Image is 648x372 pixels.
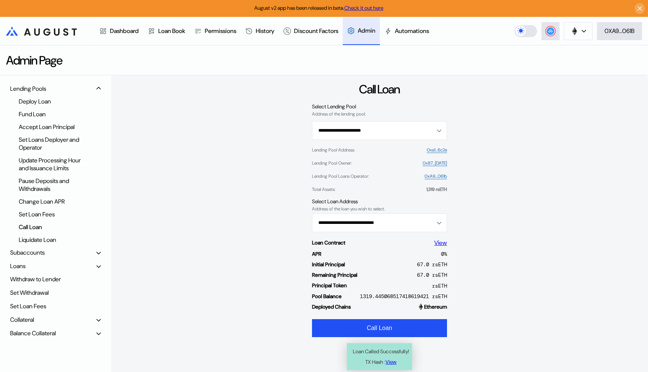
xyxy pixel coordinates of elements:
div: Initial Principal [312,261,345,268]
div: Accept Loan Principal [15,122,90,132]
div: APR [312,250,321,257]
div: Collateral [10,316,34,324]
div: Set Loan Fees [7,300,103,312]
div: Principal Token [312,282,347,289]
div: Loan Contract [312,239,345,246]
div: Deployed Chains [312,303,351,310]
div: rsETH [432,282,447,289]
img: Ethereum [417,303,424,310]
div: Admin [358,27,375,34]
div: 0 % [441,250,447,257]
div: Subaccounts [10,249,45,256]
span: August v2 app has been released in beta. [254,4,383,11]
button: Call Loan [312,319,447,337]
div: 1,319 rsETH [426,187,447,192]
a: Admin [343,17,380,45]
a: View [385,357,396,367]
div: Liquidate Loan [15,235,90,245]
div: Deploy Loan [15,96,90,106]
div: Pause Deposits and Withdrawals [15,176,90,194]
div: Address of the lending pool. [312,111,447,117]
div: Withdraw to Lender [7,273,103,285]
a: History [241,17,279,45]
div: Set Loan Fees [15,209,90,219]
div: 1319.445068517418619421 rsETH [360,293,447,300]
div: Fund Loan [15,109,90,119]
div: Loans [10,262,25,270]
button: Open menu [312,213,447,232]
div: Call Loan [359,81,400,97]
div: Lending Pool Address : [312,147,355,153]
div: TX Hash : [365,357,396,367]
a: Dashboard [95,17,143,45]
div: Loan Called Successfully! [353,346,409,357]
div: Permissions [205,27,236,35]
a: Discount Factors [279,17,343,45]
div: Lending Pool Loans Operator : [312,174,369,179]
a: Permissions [190,17,241,45]
a: View [434,239,447,247]
a: 0xA9...061b [424,174,447,179]
div: Set Withdrawal [7,287,103,298]
div: 0XA9...061B [604,27,634,35]
a: Automations [380,17,433,45]
div: Lending Pools [10,85,46,93]
div: Automations [395,27,429,35]
img: chain logo [570,27,579,35]
div: Update Processing Hour and Issuance Limits [15,155,90,173]
div: Dashboard [110,27,139,35]
div: Loan Book [158,27,185,35]
div: Change Loan APR [15,196,90,207]
div: Balance Collateral [10,329,56,337]
div: Select Loan Address [312,198,447,205]
div: Remaining Principal [312,271,357,278]
div: Discount Factors [294,27,338,35]
div: Select Lending Pool [312,103,447,110]
div: Pool Balance [312,293,342,300]
div: 67.0 rsETH [417,261,447,268]
button: 0XA9...061B [597,22,642,40]
a: 0xe1...6c2e [427,147,447,153]
div: Lending Pool Owner : [312,160,352,166]
div: Set Loans Deployer and Operator [15,135,90,153]
a: Loan Book [143,17,190,45]
div: Admin Page [6,52,62,68]
div: Address of the loan you wish to select. [312,206,447,211]
div: 67.0 rsETH [417,271,447,278]
button: chain logo [564,22,592,40]
div: Ethereum [424,303,447,310]
div: Call Loan [15,222,90,232]
div: History [256,27,274,35]
a: 0x87...[DATE] [423,160,447,166]
button: Open menu [312,121,447,140]
a: Check it out here [344,4,383,11]
div: Total Assets : [312,187,335,192]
